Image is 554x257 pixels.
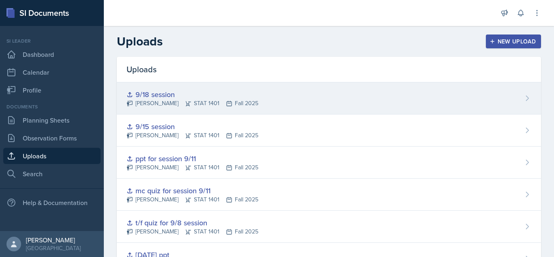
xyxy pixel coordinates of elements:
[486,35,541,48] button: New Upload
[26,236,81,244] div: [PERSON_NAME]
[3,112,101,128] a: Planning Sheets
[127,195,258,204] div: [PERSON_NAME] STAT 1401 Fall 2025
[117,179,541,211] a: mc quiz for session 9/11 [PERSON_NAME]STAT 1401Fall 2025
[127,131,258,140] div: [PERSON_NAME] STAT 1401 Fall 2025
[117,147,541,179] a: ppt for session 9/11 [PERSON_NAME]STAT 1401Fall 2025
[127,89,258,100] div: 9/18 session
[117,82,541,114] a: 9/18 session [PERSON_NAME]STAT 1401Fall 2025
[3,103,101,110] div: Documents
[127,185,258,196] div: mc quiz for session 9/11
[127,217,258,228] div: t/f quiz for 9/8 session
[117,34,163,49] h2: Uploads
[3,130,101,146] a: Observation Forms
[3,37,101,45] div: Si leader
[3,82,101,98] a: Profile
[3,166,101,182] a: Search
[3,64,101,80] a: Calendar
[26,244,81,252] div: [GEOGRAPHIC_DATA]
[117,114,541,147] a: 9/15 session [PERSON_NAME]STAT 1401Fall 2025
[3,46,101,63] a: Dashboard
[127,99,258,108] div: [PERSON_NAME] STAT 1401 Fall 2025
[127,163,258,172] div: [PERSON_NAME] STAT 1401 Fall 2025
[3,148,101,164] a: Uploads
[3,194,101,211] div: Help & Documentation
[491,38,536,45] div: New Upload
[127,153,258,164] div: ppt for session 9/11
[127,227,258,236] div: [PERSON_NAME] STAT 1401 Fall 2025
[117,57,541,82] div: Uploads
[127,121,258,132] div: 9/15 session
[117,211,541,243] a: t/f quiz for 9/8 session [PERSON_NAME]STAT 1401Fall 2025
